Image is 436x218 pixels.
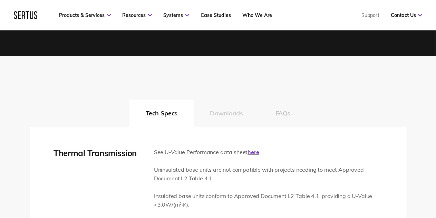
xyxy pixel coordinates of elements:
[259,99,307,127] button: FAQs
[242,12,272,18] a: Who We Are
[54,148,144,158] div: Thermal Transmission
[59,12,111,18] a: Products & Services
[194,99,259,127] button: Downloads
[248,149,259,155] a: here
[163,12,189,18] a: Systems
[201,12,231,18] a: Case Studies
[154,192,382,209] p: Insulated base units conform to Approved Document L2 Table 4.1, providing a U-Value <3.0W/(m²·K).
[312,138,436,218] iframe: Chat Widget
[154,148,382,157] p: See U-Value Performance data sheet .
[122,12,152,18] a: Resources
[361,12,379,18] a: Support
[154,165,382,183] p: Uninsulated base units are not compatible with projects needing to meet Approved Document L2 Tabl...
[391,12,422,18] a: Contact Us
